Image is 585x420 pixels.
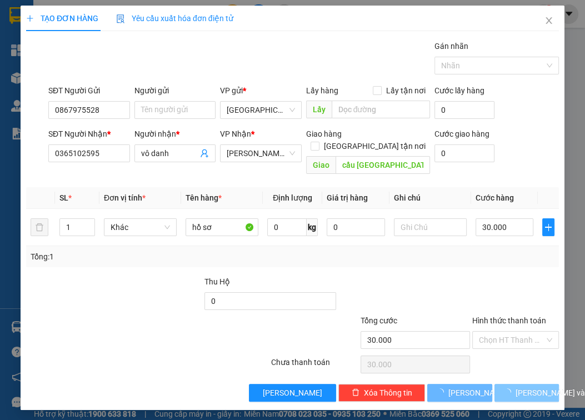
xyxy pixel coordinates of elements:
[48,84,130,97] div: SĐT Người Gửi
[327,218,384,236] input: 0
[394,218,467,236] input: Ghi Chú
[273,193,312,202] span: Định lượng
[434,144,494,162] input: Cước giao hàng
[544,16,553,25] span: close
[186,218,258,236] input: VD: Bàn, Ghế
[116,14,125,23] img: icon
[31,218,48,236] button: delete
[263,387,322,399] span: [PERSON_NAME]
[220,84,302,97] div: VP gửi
[319,140,430,152] span: [GEOGRAPHIC_DATA] tận nơi
[249,384,336,402] button: [PERSON_NAME]
[434,42,468,51] label: Gán nhãn
[533,6,564,37] button: Close
[227,145,295,162] span: Tiên Thuỷ
[26,14,34,22] span: plus
[134,84,216,97] div: Người gửi
[204,277,230,286] span: Thu Hộ
[361,316,397,325] span: Tổng cước
[434,101,494,119] input: Cước lấy hàng
[434,129,489,138] label: Cước giao hàng
[31,251,227,263] div: Tổng: 1
[494,384,559,402] button: [PERSON_NAME] và In
[200,149,209,158] span: user-add
[336,156,431,174] input: Dọc đường
[382,84,430,97] span: Lấy tận nơi
[227,102,295,118] span: Sài Gòn
[59,193,68,202] span: SL
[270,356,359,376] div: Chưa thanh toán
[427,384,492,402] button: [PERSON_NAME]
[220,129,251,138] span: VP Nhận
[116,14,233,23] span: Yêu cầu xuất hóa đơn điện tử
[307,218,318,236] span: kg
[364,387,412,399] span: Xóa Thông tin
[306,86,338,95] span: Lấy hàng
[332,101,431,118] input: Dọc đường
[134,128,216,140] div: Người nhận
[111,219,170,236] span: Khác
[186,193,222,202] span: Tên hàng
[338,384,426,402] button: deleteXóa Thông tin
[26,14,98,23] span: TẠO ĐƠN HÀNG
[306,156,336,174] span: Giao
[436,388,448,396] span: loading
[503,388,516,396] span: loading
[104,193,146,202] span: Đơn vị tính
[543,223,554,232] span: plus
[352,388,359,397] span: delete
[476,193,514,202] span: Cước hàng
[306,129,342,138] span: Giao hàng
[434,86,484,95] label: Cước lấy hàng
[448,387,508,399] span: [PERSON_NAME]
[306,101,332,118] span: Lấy
[48,128,130,140] div: SĐT Người Nhận
[472,316,546,325] label: Hình thức thanh toán
[389,187,471,209] th: Ghi chú
[327,193,368,202] span: Giá trị hàng
[542,218,554,236] button: plus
